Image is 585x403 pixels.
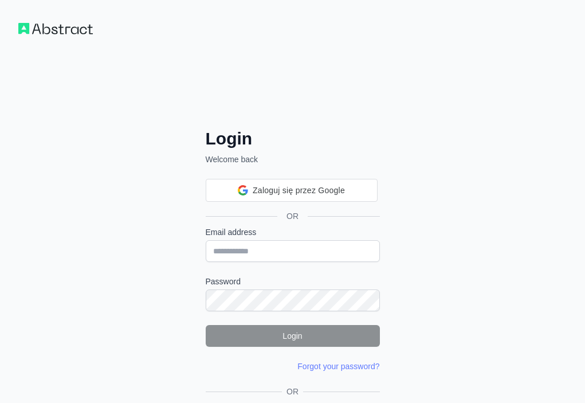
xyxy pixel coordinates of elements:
[18,23,93,34] img: Workflow
[253,185,345,197] span: Zaloguj się przez Google
[282,386,303,397] span: OR
[297,362,379,371] a: Forgot your password?
[206,128,380,149] h2: Login
[206,325,380,347] button: Login
[206,179,378,202] div: Zaloguj się przez Google
[206,276,380,287] label: Password
[206,226,380,238] label: Email address
[206,154,380,165] p: Welcome back
[277,210,308,222] span: OR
